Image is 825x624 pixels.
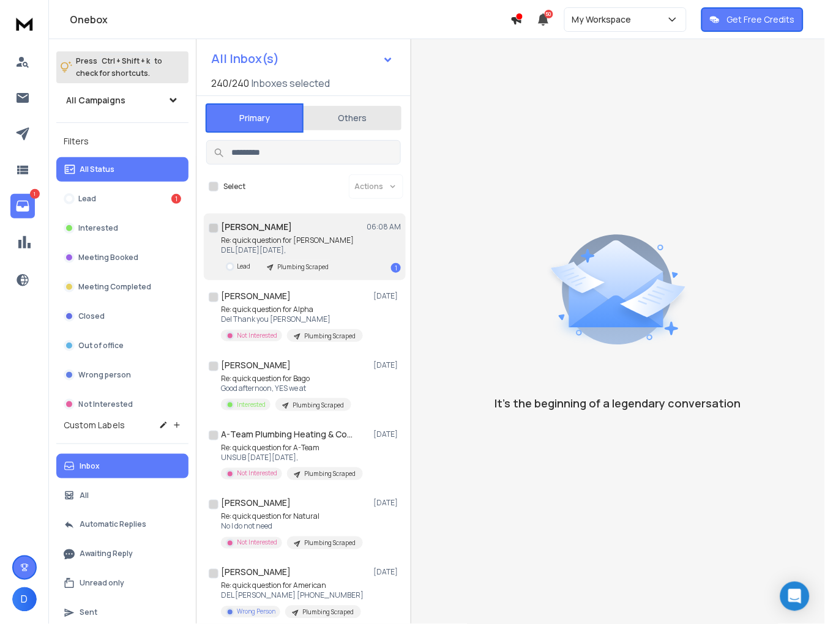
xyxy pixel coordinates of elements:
[727,13,795,26] p: Get Free Credits
[572,13,636,26] p: My Workspace
[30,189,40,199] p: 1
[701,7,804,32] button: Get Free Credits
[780,582,810,611] div: Open Intercom Messenger
[12,587,37,612] button: D
[10,194,35,218] a: 1
[545,10,553,18] span: 50
[12,12,37,35] img: logo
[70,12,510,27] h1: Onebox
